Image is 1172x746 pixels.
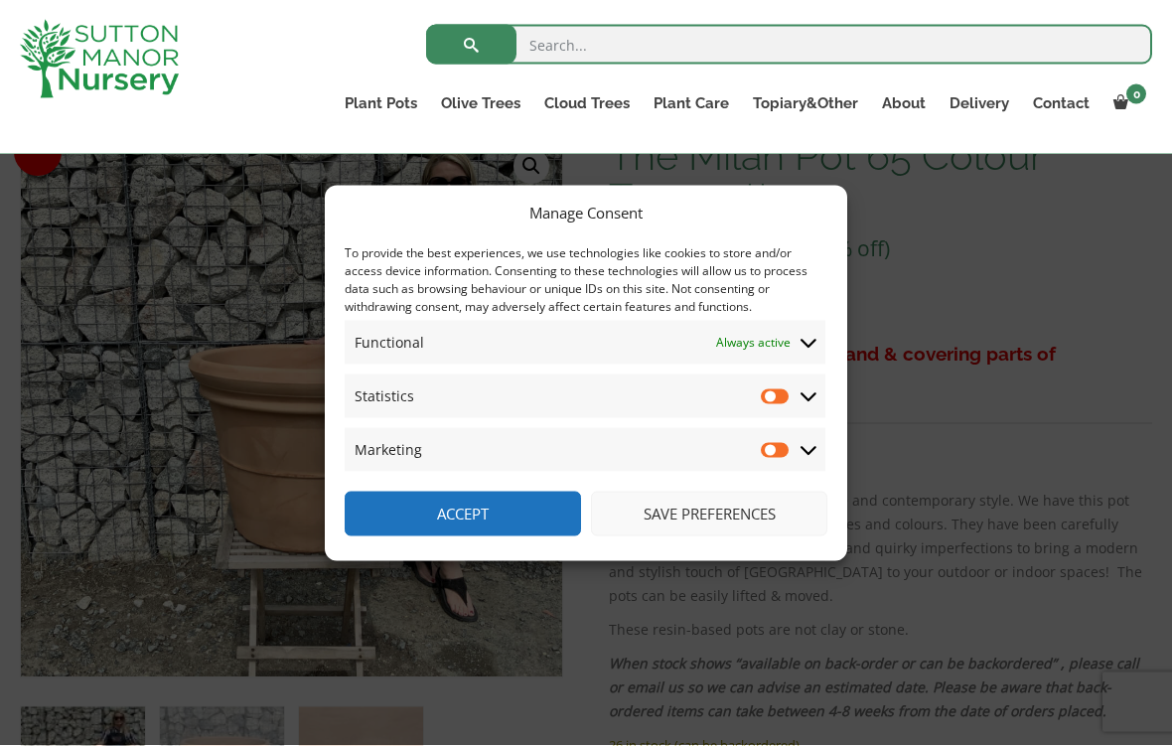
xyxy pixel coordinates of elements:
[20,20,179,98] img: logo
[345,492,581,536] button: Accept
[529,201,643,224] div: Manage Consent
[870,89,938,117] a: About
[1101,89,1152,117] a: 0
[345,428,825,472] summary: Marketing
[355,438,422,462] span: Marketing
[345,321,825,365] summary: Functional Always active
[532,89,642,117] a: Cloud Trees
[333,89,429,117] a: Plant Pots
[355,331,424,355] span: Functional
[429,89,532,117] a: Olive Trees
[355,384,414,408] span: Statistics
[741,89,870,117] a: Topiary&Other
[345,244,825,316] div: To provide the best experiences, we use technologies like cookies to store and/or access device i...
[1021,89,1101,117] a: Contact
[426,25,1152,65] input: Search...
[938,89,1021,117] a: Delivery
[345,374,825,418] summary: Statistics
[642,89,741,117] a: Plant Care
[591,492,827,536] button: Save preferences
[716,331,791,355] span: Always active
[1126,84,1146,104] span: 0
